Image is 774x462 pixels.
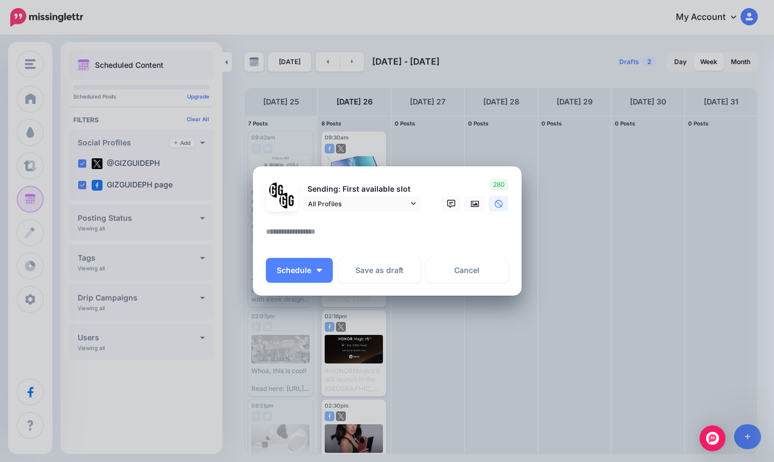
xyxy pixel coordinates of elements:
span: 280 [490,179,508,190]
p: Sending: First available slot [303,183,421,195]
button: Save as draft [338,258,421,283]
span: Schedule [277,267,311,274]
img: arrow-down-white.png [317,269,322,272]
img: JT5sWCfR-79925.png [279,193,295,208]
div: Open Intercom Messenger [700,425,725,451]
a: Cancel [426,258,509,283]
a: All Profiles [303,196,421,212]
img: 353459792_649996473822713_4483302954317148903_n-bsa138318.png [269,183,285,198]
span: All Profiles [308,198,408,209]
button: Schedule [266,258,333,283]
